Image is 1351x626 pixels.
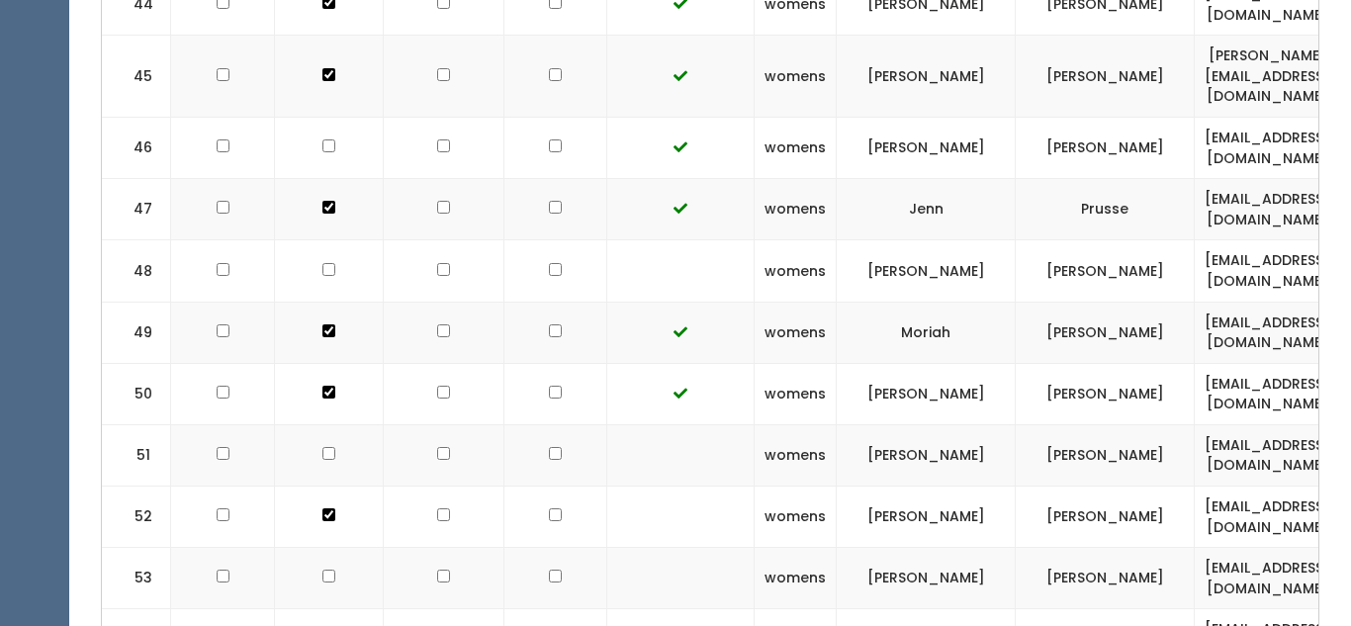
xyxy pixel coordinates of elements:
[102,179,171,240] td: 47
[1016,486,1195,547] td: [PERSON_NAME]
[837,363,1016,424] td: [PERSON_NAME]
[755,424,837,486] td: womens
[102,36,171,118] td: 45
[837,179,1016,240] td: Jenn
[755,363,837,424] td: womens
[755,36,837,118] td: womens
[1195,486,1341,547] td: [EMAIL_ADDRESS][DOMAIN_NAME]
[1016,302,1195,363] td: [PERSON_NAME]
[1016,36,1195,118] td: [PERSON_NAME]
[755,118,837,179] td: womens
[837,118,1016,179] td: [PERSON_NAME]
[755,302,837,363] td: womens
[1016,179,1195,240] td: Prusse
[755,548,837,609] td: womens
[102,302,171,363] td: 49
[1195,240,1341,302] td: [EMAIL_ADDRESS][DOMAIN_NAME]
[837,424,1016,486] td: [PERSON_NAME]
[1195,548,1341,609] td: [EMAIL_ADDRESS][DOMAIN_NAME]
[1016,240,1195,302] td: [PERSON_NAME]
[102,424,171,486] td: 51
[837,486,1016,547] td: [PERSON_NAME]
[102,363,171,424] td: 50
[1195,302,1341,363] td: [EMAIL_ADDRESS][DOMAIN_NAME]
[102,548,171,609] td: 53
[755,486,837,547] td: womens
[1195,363,1341,424] td: [EMAIL_ADDRESS][DOMAIN_NAME]
[1195,179,1341,240] td: [EMAIL_ADDRESS][DOMAIN_NAME]
[1016,548,1195,609] td: [PERSON_NAME]
[102,240,171,302] td: 48
[755,240,837,302] td: womens
[1016,118,1195,179] td: [PERSON_NAME]
[102,486,171,547] td: 52
[102,118,171,179] td: 46
[837,240,1016,302] td: [PERSON_NAME]
[1195,118,1341,179] td: [EMAIL_ADDRESS][DOMAIN_NAME]
[837,548,1016,609] td: [PERSON_NAME]
[1195,36,1341,118] td: [PERSON_NAME][EMAIL_ADDRESS][DOMAIN_NAME]
[837,36,1016,118] td: [PERSON_NAME]
[755,179,837,240] td: womens
[1016,363,1195,424] td: [PERSON_NAME]
[837,302,1016,363] td: Moriah
[1016,424,1195,486] td: [PERSON_NAME]
[1195,424,1341,486] td: [EMAIL_ADDRESS][DOMAIN_NAME]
